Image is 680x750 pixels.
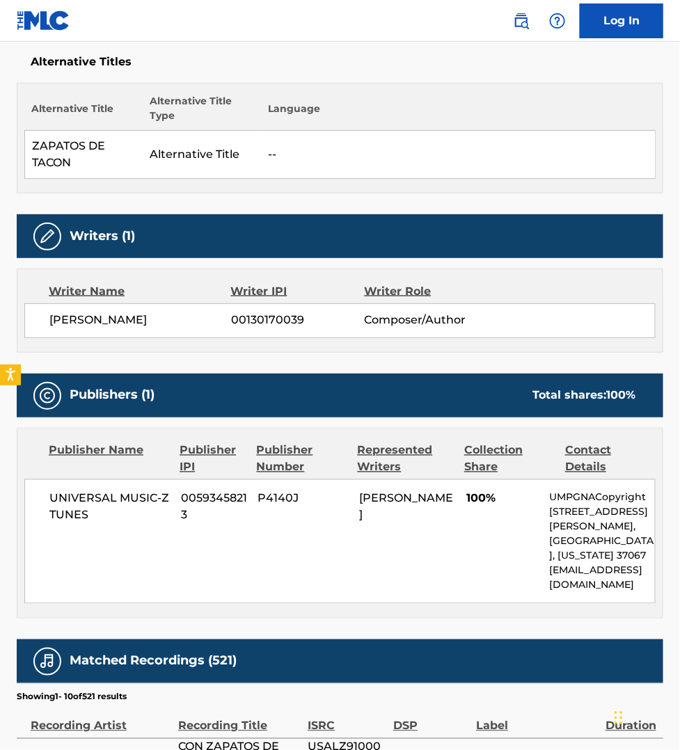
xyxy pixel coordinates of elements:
a: Public Search [507,7,535,35]
div: Help [544,7,571,35]
span: [PERSON_NAME] [359,492,453,522]
span: 100 % [606,389,635,402]
th: Alternative Title [25,94,143,131]
div: Contact Details [565,442,656,476]
p: UMPGNACopyright [550,490,655,505]
div: ISRC [308,703,386,735]
span: Composer/Author [364,312,485,329]
span: UNIVERSAL MUSIC-Z TUNES [49,490,171,524]
img: MLC Logo [17,10,70,31]
div: Label [476,703,599,735]
div: Publisher Name [49,442,169,476]
img: help [549,13,566,29]
p: [STREET_ADDRESS][PERSON_NAME], [550,505,655,534]
div: DSP [393,703,469,735]
div: Publisher IPI [180,442,246,476]
h5: Alternative Titles [31,55,649,69]
span: P4140J [258,490,349,507]
div: Writer Role [364,283,485,300]
div: Publisher Number [257,442,347,476]
div: Writer IPI [231,283,365,300]
h5: Publishers (1) [70,388,155,404]
div: Represented Writers [358,442,454,476]
div: Collection Share [464,442,555,476]
span: 100% [466,490,539,507]
td: ZAPATOS DE TACON [25,131,143,179]
h5: Writers (1) [70,228,135,244]
span: 00593458213 [181,490,248,524]
div: Recording Artist [31,703,171,735]
p: [GEOGRAPHIC_DATA], [US_STATE] 37067 [550,534,655,564]
p: Showing 1 - 10 of 521 results [17,691,127,703]
div: Duration [606,703,656,735]
span: 00130170039 [231,312,364,329]
img: Publishers [39,388,56,404]
td: Alternative Title [143,131,261,179]
a: Log In [580,3,663,38]
img: Writers [39,228,56,245]
div: Total shares: [532,388,635,404]
p: [EMAIL_ADDRESS][DOMAIN_NAME] [550,564,655,593]
iframe: Chat Widget [610,683,680,750]
td: -- [261,131,655,179]
div: Recording Title [178,703,301,735]
img: search [513,13,530,29]
div: Drag [615,697,623,739]
th: Language [261,94,655,131]
span: [PERSON_NAME] [49,312,231,329]
h5: Matched Recordings (521) [70,653,237,669]
div: Writer Name [49,283,231,300]
th: Alternative Title Type [143,94,261,131]
img: Matched Recordings [39,653,56,670]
